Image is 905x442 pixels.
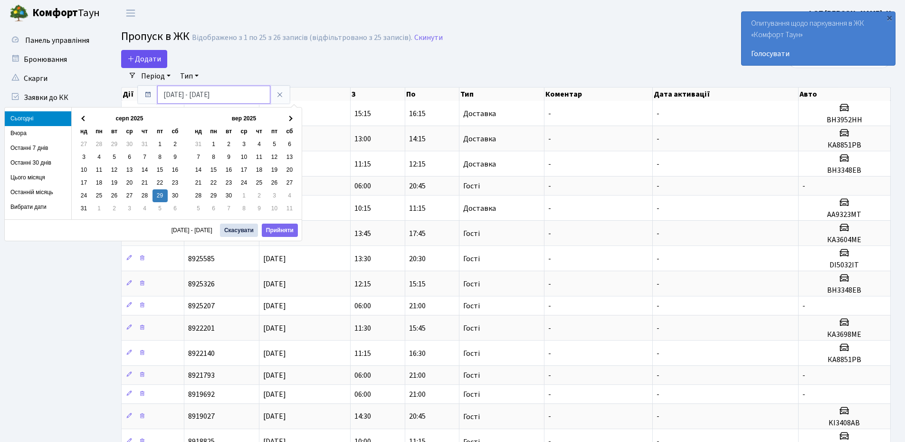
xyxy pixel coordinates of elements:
td: 29 [107,138,122,151]
td: 22 [206,177,221,189]
span: - [657,412,659,422]
td: 6 [168,202,183,215]
h5: ВН3348ЕВ [802,286,886,295]
td: 4 [252,138,267,151]
td: 3 [122,202,137,215]
span: - [657,389,659,400]
span: Пропуск в ЖК [121,28,190,45]
span: Гості [463,255,480,263]
span: 14:15 [409,134,426,144]
span: 8919692 [188,389,215,400]
span: 20:30 [409,254,426,264]
td: 7 [221,202,237,215]
span: [DATE] [263,370,286,381]
td: 13 [122,164,137,177]
span: 8922201 [188,323,215,334]
td: 23 [221,177,237,189]
h5: ВН3952НН [802,116,886,125]
span: Доставка [463,110,496,118]
span: 10:15 [354,203,371,214]
a: ФОП [PERSON_NAME]. Н. [807,8,894,19]
h5: КА8851РВ [802,141,886,150]
td: 10 [76,164,92,177]
td: 31 [76,202,92,215]
span: 13:00 [354,134,371,144]
span: 06:00 [354,389,371,400]
a: Заявки до КК [5,88,100,107]
td: 30 [221,189,237,202]
td: 5 [107,151,122,164]
span: - [657,323,659,334]
span: - [548,389,551,400]
span: - [657,348,659,359]
div: Відображено з 1 по 25 з 26 записів (відфільтровано з 25 записів). [192,33,412,42]
td: 21 [137,177,152,189]
span: 8922140 [188,348,215,359]
td: 12 [107,164,122,177]
th: З [351,88,405,101]
th: сб [168,125,183,138]
span: - [657,301,659,311]
span: - [657,254,659,264]
td: 19 [267,164,282,177]
li: Останні 7 днів [5,141,71,156]
td: 24 [76,189,92,202]
td: 6 [206,202,221,215]
span: [DATE] [263,412,286,422]
td: 14 [191,164,206,177]
h5: КА3604МЕ [802,236,886,245]
th: нд [76,125,92,138]
td: 30 [122,138,137,151]
th: нд [191,125,206,138]
span: Гості [463,350,480,357]
div: Опитування щодо паркування в ЖК «Комфорт Таун» [742,12,895,65]
span: [DATE] [263,348,286,359]
td: 8 [152,151,168,164]
td: 27 [122,189,137,202]
h5: КА8851РВ [802,355,886,364]
td: 7 [191,151,206,164]
td: 19 [107,177,122,189]
td: 29 [206,189,221,202]
td: 15 [206,164,221,177]
span: - [657,134,659,144]
span: Доставка [463,160,496,168]
td: 22 [152,177,168,189]
span: - [548,412,551,422]
td: 5 [191,202,206,215]
span: [DATE] [263,323,286,334]
td: 20 [282,164,297,177]
td: 9 [168,151,183,164]
td: 1 [92,202,107,215]
td: 30 [168,189,183,202]
span: 11:15 [354,159,371,169]
span: - [548,108,551,119]
td: 7 [137,151,152,164]
span: - [548,228,551,239]
td: 4 [137,202,152,215]
td: 3 [237,138,252,151]
td: 18 [92,177,107,189]
span: 13:30 [354,254,371,264]
span: 12:15 [354,279,371,289]
span: 17:45 [409,228,426,239]
span: 11:15 [409,203,426,214]
span: Гості [463,413,480,421]
span: 21:00 [409,301,426,311]
span: [DATE] [263,301,286,311]
th: пн [92,125,107,138]
span: - [802,181,805,191]
td: 10 [267,202,282,215]
span: Гості [463,391,480,398]
td: 31 [137,138,152,151]
td: 18 [252,164,267,177]
span: 15:15 [354,108,371,119]
th: Дата активації [653,88,799,101]
th: вт [107,125,122,138]
span: - [548,279,551,289]
td: 3 [267,189,282,202]
span: 12:15 [409,159,426,169]
li: Вчора [5,126,71,141]
td: 1 [237,189,252,202]
span: 8921793 [188,370,215,381]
